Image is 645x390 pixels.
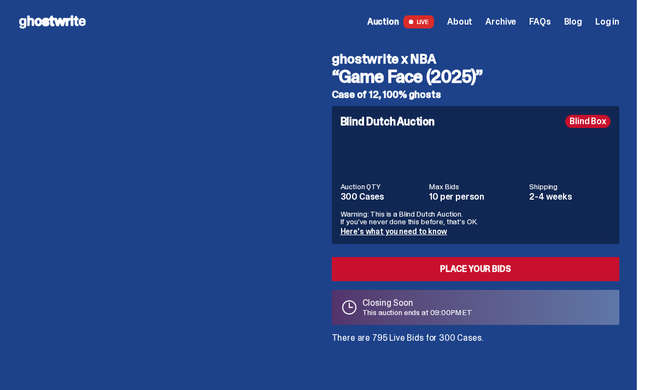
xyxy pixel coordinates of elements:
[332,257,620,281] a: Place your Bids
[367,15,434,28] a: Auction LIVE
[447,18,472,26] a: About
[362,308,473,316] p: This auction ends at 09:00PM ET
[332,90,620,100] h5: Case of 12, 100% ghosts
[332,53,620,66] h4: ghostwrite x NBA
[341,183,423,190] dt: Auction QTY
[362,299,473,307] p: Closing Soon
[595,18,619,26] a: Log in
[341,193,423,201] dd: 300 Cases
[403,15,435,28] span: LIVE
[564,18,582,26] a: Blog
[341,116,435,127] h4: Blind Dutch Auction
[529,18,550,26] a: FAQs
[429,193,523,201] dd: 10 per person
[341,210,611,225] p: Warning: This is a Blind Dutch Auction. If you’ve never done this before, that’s OK.
[429,183,523,190] dt: Max Bids
[341,226,447,236] a: Here's what you need to know
[529,193,611,201] dd: 2-4 weeks
[332,68,620,85] h3: “Game Face (2025)”
[565,115,611,128] div: Blind Box
[529,183,611,190] dt: Shipping
[485,18,516,26] a: Archive
[332,334,620,342] p: There are 795 Live Bids for 300 Cases.
[367,18,399,26] span: Auction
